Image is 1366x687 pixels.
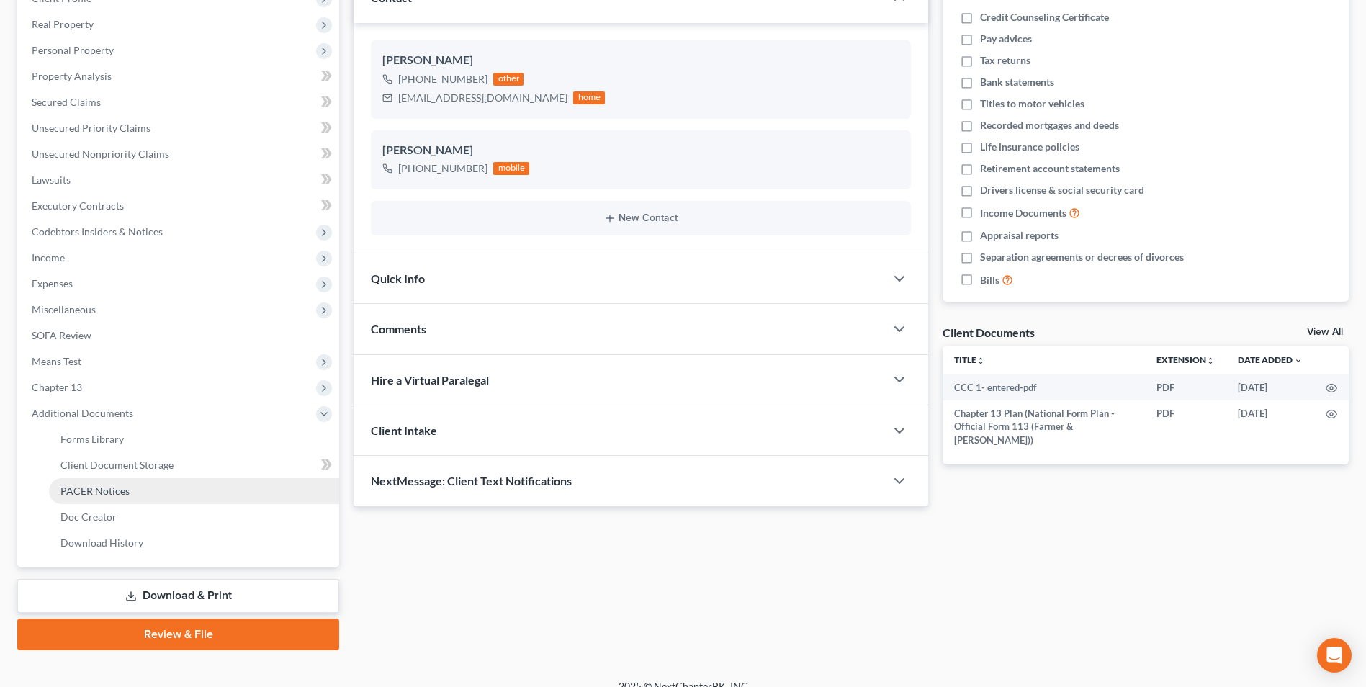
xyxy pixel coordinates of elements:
a: View All [1307,327,1343,337]
span: Download History [60,536,143,549]
span: Personal Property [32,44,114,56]
span: Comments [371,322,426,336]
td: Chapter 13 Plan (National Form Plan - Official Form 113 (Farmer & [PERSON_NAME])) [943,400,1145,453]
span: Chapter 13 [32,381,82,393]
span: Quick Info [371,271,425,285]
span: Additional Documents [32,407,133,419]
a: Date Added expand_more [1238,354,1303,365]
span: Life insurance policies [980,140,1079,154]
td: CCC 1- entered-pdf [943,374,1145,400]
span: Tax returns [980,53,1030,68]
a: Extensionunfold_more [1156,354,1215,365]
div: [PERSON_NAME] [382,52,899,69]
td: PDF [1145,374,1226,400]
span: Retirement account statements [980,161,1120,176]
div: other [493,73,524,86]
span: Expenses [32,277,73,289]
div: Client Documents [943,325,1035,340]
button: New Contact [382,212,899,224]
a: Review & File [17,619,339,650]
a: SOFA Review [20,323,339,349]
div: Open Intercom Messenger [1317,638,1352,673]
div: [PERSON_NAME] [382,142,899,159]
span: Means Test [32,355,81,367]
a: Download History [49,530,339,556]
span: Miscellaneous [32,303,96,315]
span: Hire a Virtual Paralegal [371,373,489,387]
span: Unsecured Priority Claims [32,122,150,134]
a: Property Analysis [20,63,339,89]
span: Unsecured Nonpriority Claims [32,148,169,160]
a: Secured Claims [20,89,339,115]
span: Doc Creator [60,511,117,523]
a: Unsecured Nonpriority Claims [20,141,339,167]
span: Appraisal reports [980,228,1059,243]
a: Lawsuits [20,167,339,193]
span: Drivers license & social security card [980,183,1144,197]
a: Executory Contracts [20,193,339,219]
span: Pay advices [980,32,1032,46]
a: Forms Library [49,426,339,452]
span: Bank statements [980,75,1054,89]
span: Lawsuits [32,174,71,186]
div: [PHONE_NUMBER] [398,72,487,86]
span: Client Intake [371,423,437,437]
div: mobile [493,162,529,175]
a: Titleunfold_more [954,354,985,365]
span: Recorded mortgages and deeds [980,118,1119,133]
a: Client Document Storage [49,452,339,478]
span: Executory Contracts [32,199,124,212]
a: Unsecured Priority Claims [20,115,339,141]
span: NextMessage: Client Text Notifications [371,474,572,488]
span: Forms Library [60,433,124,445]
span: Income Documents [980,206,1066,220]
td: [DATE] [1226,374,1314,400]
span: Real Property [32,18,94,30]
span: Income [32,251,65,264]
i: unfold_more [1206,356,1215,365]
span: Bills [980,273,999,287]
span: Separation agreements or decrees of divorces [980,250,1184,264]
span: SOFA Review [32,329,91,341]
a: Download & Print [17,579,339,613]
span: PACER Notices [60,485,130,497]
span: Titles to motor vehicles [980,96,1084,111]
div: [PHONE_NUMBER] [398,161,487,176]
td: [DATE] [1226,400,1314,453]
span: Codebtors Insiders & Notices [32,225,163,238]
span: Secured Claims [32,96,101,108]
a: Doc Creator [49,504,339,530]
i: unfold_more [976,356,985,365]
span: Credit Counseling Certificate [980,10,1109,24]
td: PDF [1145,400,1226,453]
span: Property Analysis [32,70,112,82]
div: home [573,91,605,104]
a: PACER Notices [49,478,339,504]
span: Client Document Storage [60,459,174,471]
div: [EMAIL_ADDRESS][DOMAIN_NAME] [398,91,567,105]
i: expand_more [1294,356,1303,365]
